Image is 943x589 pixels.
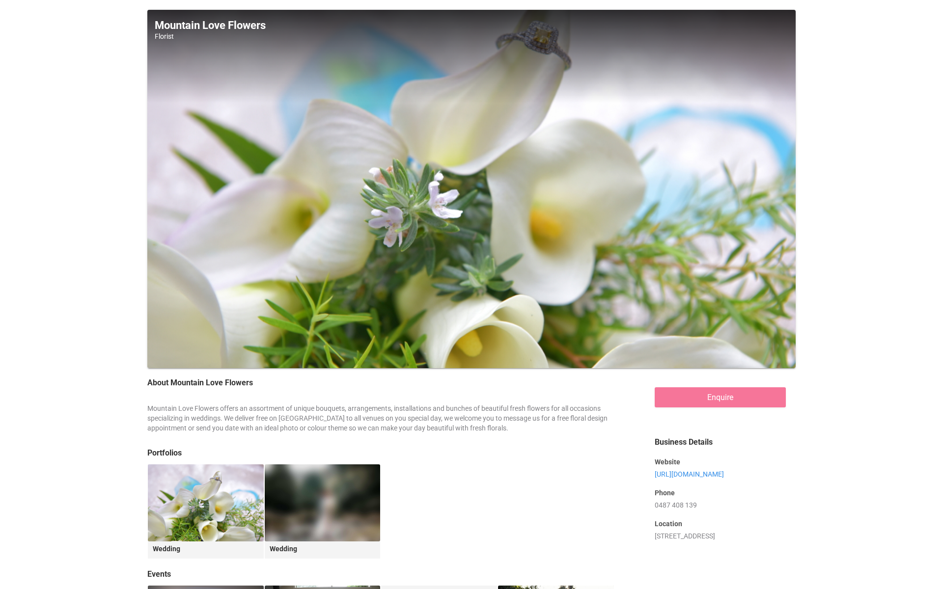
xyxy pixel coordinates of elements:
a: Wedding [148,464,264,559]
label: Location [655,519,786,529]
div: Florist [155,31,788,41]
img: DSC_4367.JPG [148,464,264,541]
img: vendor-background2.jpg [265,464,381,541]
legend: Portfolios [147,448,630,459]
a: Enquire [655,387,786,407]
a: [URL][DOMAIN_NAME] [655,470,724,478]
legend: Business Details [655,437,786,448]
div: 0487 408 139 [STREET_ADDRESS] [645,427,796,561]
legend: Wedding [148,541,264,554]
legend: Events [147,569,630,580]
legend: Wedding [265,541,381,554]
h1: Mountain Love Flowers [155,20,788,31]
div: Mountain Love Flowers offers an assortment of unique bouquets, arrangements, installations and bu... [147,403,630,433]
a: Wedding [265,464,381,559]
label: Phone [655,488,786,498]
legend: About Mountain Love Flowers [147,377,630,389]
label: Website [655,457,786,467]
